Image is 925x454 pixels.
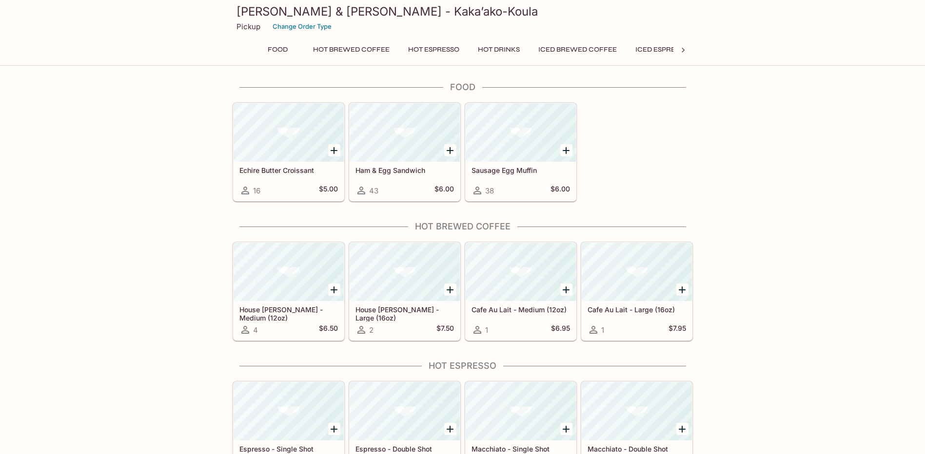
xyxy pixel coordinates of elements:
[533,43,622,57] button: Iced Brewed Coffee
[349,103,460,201] a: Ham & Egg Sandwich43$6.00
[319,185,338,196] h5: $5.00
[551,185,570,196] h5: $6.00
[236,4,689,19] h3: [PERSON_NAME] & [PERSON_NAME] - Kaka’ako-Koula
[466,243,576,301] div: Cafe Au Lait - Medium (12oz)
[239,445,338,453] h5: Espresso - Single Shot
[466,382,576,440] div: Macchiato - Single Shot
[560,284,572,296] button: Add Cafe Au Lait - Medium (12oz)
[308,43,395,57] button: Hot Brewed Coffee
[233,221,693,232] h4: Hot Brewed Coffee
[350,243,460,301] div: House Blend Kaka’ako - Large (16oz)
[239,166,338,174] h5: Echire Butter Croissant
[676,423,689,435] button: Add Macchiato - Double Shot
[369,325,374,335] span: 2
[581,242,692,340] a: Cafe Au Lait - Large (16oz)1$7.95
[328,423,340,435] button: Add Espresso - Single Shot
[256,43,300,57] button: Food
[472,305,570,314] h5: Cafe Au Lait - Medium (12oz)
[472,445,570,453] h5: Macchiato - Single Shot
[355,166,454,174] h5: Ham & Egg Sandwich
[233,360,693,371] h4: Hot Espresso
[588,305,686,314] h5: Cafe Au Lait - Large (16oz)
[444,423,456,435] button: Add Espresso - Double Shot
[355,305,454,322] h5: House [PERSON_NAME] - Large (16oz)
[465,242,576,340] a: Cafe Au Lait - Medium (12oz)1$6.95
[253,186,260,195] span: 16
[350,103,460,162] div: Ham & Egg Sandwich
[234,103,344,162] div: Echire Butter Croissant
[551,324,570,336] h5: $6.95
[472,166,570,174] h5: Sausage Egg Muffin
[466,103,576,162] div: Sausage Egg Muffin
[349,242,460,340] a: House [PERSON_NAME] - Large (16oz)2$7.50
[444,144,456,156] button: Add Ham & Egg Sandwich
[233,242,344,340] a: House [PERSON_NAME] - Medium (12oz)4$6.50
[234,243,344,301] div: House Blend Kaka’ako - Medium (12oz)
[485,325,488,335] span: 1
[434,185,454,196] h5: $6.00
[268,19,336,34] button: Change Order Type
[582,382,692,440] div: Macchiato - Double Shot
[403,43,465,57] button: Hot Espresso
[328,284,340,296] button: Add House Blend Kaka’ako - Medium (12oz)
[328,144,340,156] button: Add Echire Butter Croissant
[676,284,689,296] button: Add Cafe Au Lait - Large (16oz)
[234,382,344,440] div: Espresso - Single Shot
[436,324,454,336] h5: $7.50
[444,284,456,296] button: Add House Blend Kaka’ako - Large (16oz)
[233,103,344,201] a: Echire Butter Croissant16$5.00
[485,186,494,195] span: 38
[369,186,378,195] span: 43
[472,43,525,57] button: Hot Drinks
[355,445,454,453] h5: Espresso - Double Shot
[253,325,258,335] span: 4
[588,445,686,453] h5: Macchiato - Double Shot
[465,103,576,201] a: Sausage Egg Muffin38$6.00
[239,305,338,322] h5: House [PERSON_NAME] - Medium (12oz)
[560,423,572,435] button: Add Macchiato - Single Shot
[630,43,739,57] button: Iced Espresso/Cold Brew
[582,243,692,301] div: Cafe Au Lait - Large (16oz)
[233,82,693,93] h4: Food
[319,324,338,336] h5: $6.50
[601,325,604,335] span: 1
[560,144,572,156] button: Add Sausage Egg Muffin
[236,22,260,31] p: Pickup
[669,324,686,336] h5: $7.95
[350,382,460,440] div: Espresso - Double Shot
